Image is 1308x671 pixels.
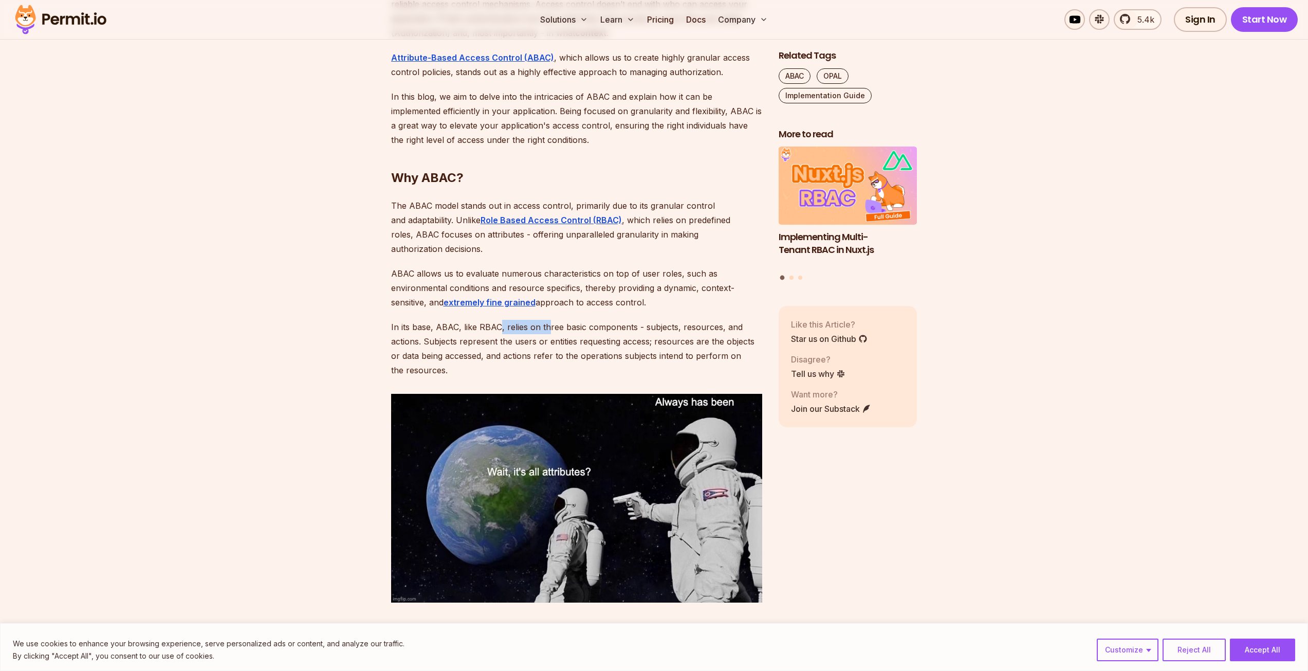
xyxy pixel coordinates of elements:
a: Implementation Guide [779,88,872,103]
p: We use cookies to enhance your browsing experience, serve personalized ads or content, and analyz... [13,638,404,650]
a: Tell us why [791,368,845,380]
a: Start Now [1231,7,1298,32]
a: Join our Substack [791,403,871,415]
p: ABAC allows us to evaluate numerous characteristics on top of user roles, such as environmental c... [391,266,762,310]
a: Docs [682,9,710,30]
a: Attribute-Based Access Control (ABAC) [391,52,554,63]
img: 89et2q.jpg [391,394,762,603]
strong: Why ABAC? [391,170,464,185]
h2: More to read [779,128,917,141]
a: Pricing [643,9,678,30]
button: Solutions [536,9,592,30]
p: In this blog, we aim to delve into the intricacies of ABAC and explain how it can be implemented ... [391,89,762,147]
button: Accept All [1230,639,1295,661]
a: 5.4k [1114,9,1162,30]
span: 5.4k [1131,13,1154,26]
button: Reject All [1163,639,1226,661]
img: Implementing Multi-Tenant RBAC in Nuxt.js [779,147,917,225]
a: Sign In [1174,7,1227,32]
img: Permit logo [10,2,111,37]
a: OPAL [817,68,849,84]
button: Company [714,9,772,30]
button: Go to slide 3 [798,276,802,280]
p: By clicking "Accept All", you consent to our use of cookies. [13,650,404,662]
a: Role Based Access Control (RBAC) [481,215,622,225]
a: extremely fine grained [444,297,536,307]
button: Go to slide 1 [780,276,785,280]
button: Go to slide 2 [789,276,794,280]
button: Customize [1097,639,1158,661]
h2: Related Tags [779,49,917,62]
p: On top of that, ABAC utilizes attributes to enforce these permissions. Let’s see how - [391,619,762,633]
p: Want more? [791,388,871,401]
h3: Implementing Multi-Tenant RBAC in Nuxt.js [779,231,917,257]
li: 1 of 3 [779,147,917,269]
a: Implementing Multi-Tenant RBAC in Nuxt.jsImplementing Multi-Tenant RBAC in Nuxt.js [779,147,917,269]
p: Disagree? [791,353,845,366]
a: ABAC [779,68,810,84]
p: Like this Article? [791,318,868,331]
a: Star us on Github [791,333,868,345]
button: Learn [596,9,639,30]
p: The ABAC model stands out in access control, primarily due to its granular control and adaptabili... [391,198,762,256]
p: , which allows us to create highly granular access control policies, stands out as a highly effec... [391,50,762,79]
div: Posts [779,147,917,282]
p: In its base, ABAC, like RBAC, relies on three basic components - subjects, resources, and actions... [391,320,762,377]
